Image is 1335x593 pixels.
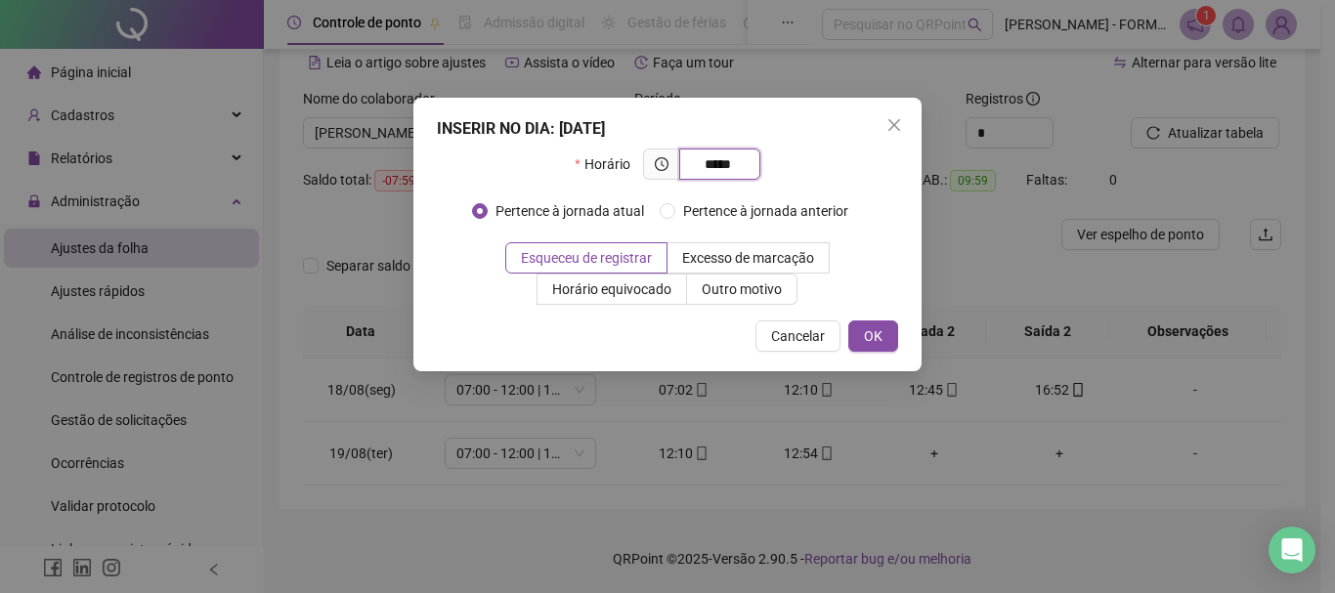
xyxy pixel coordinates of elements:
[879,109,910,141] button: Close
[575,148,642,180] label: Horário
[886,117,902,133] span: close
[1269,527,1315,573] div: Open Intercom Messenger
[771,325,825,347] span: Cancelar
[437,117,898,141] div: INSERIR NO DIA : [DATE]
[521,250,652,266] span: Esqueceu de registrar
[864,325,883,347] span: OK
[755,320,840,352] button: Cancelar
[682,250,814,266] span: Excesso de marcação
[848,320,898,352] button: OK
[675,200,856,222] span: Pertence à jornada anterior
[655,157,668,171] span: clock-circle
[488,200,652,222] span: Pertence à jornada atual
[702,281,782,297] span: Outro motivo
[552,281,671,297] span: Horário equivocado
